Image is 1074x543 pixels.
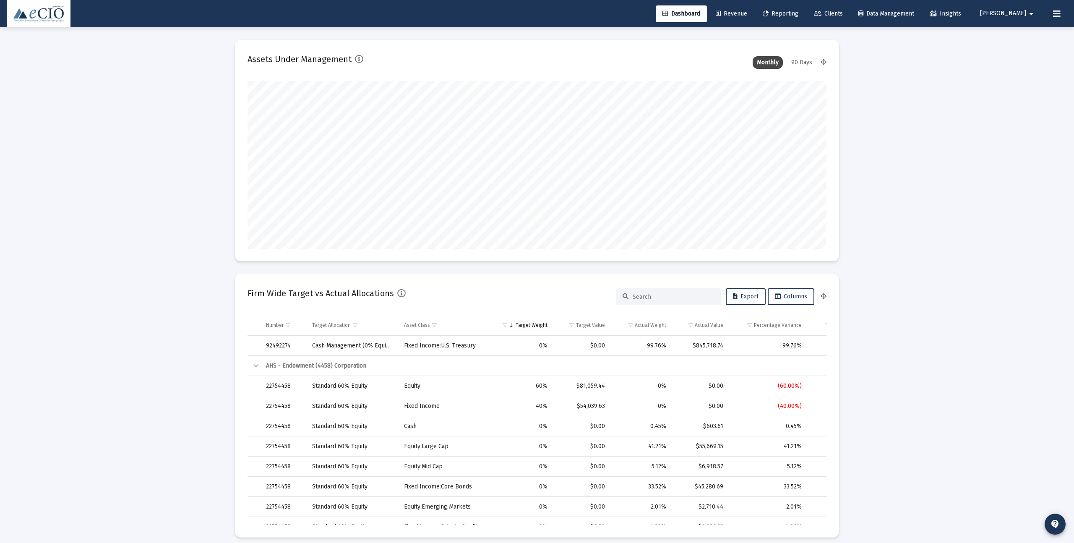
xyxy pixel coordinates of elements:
[398,517,493,537] td: Fixed Income:Private Credit
[260,315,306,335] td: Column Number
[852,5,921,22] a: Data Management
[678,462,724,471] div: $6,918.57
[807,5,850,22] a: Clients
[576,322,605,329] div: Target Value
[930,10,961,17] span: Insights
[398,315,493,335] td: Column Asset Class
[498,503,547,511] div: 0%
[306,497,398,517] td: Standard 60% Equity
[627,322,633,328] span: Show filter options for column 'Actual Weight'
[753,56,783,69] div: Monthly
[260,376,306,396] td: 22754458
[312,322,351,329] div: Target Allocation
[617,523,666,531] div: 4.96%
[260,436,306,457] td: 22754458
[398,396,493,416] td: Fixed Income
[498,523,547,531] div: 0%
[813,523,867,531] div: $6,696.22
[768,288,814,305] button: Columns
[746,322,753,328] span: Show filter options for column 'Percentage Variance'
[306,396,398,416] td: Standard 60% Equity
[695,322,723,329] div: Actual Value
[858,10,914,17] span: Data Management
[813,442,867,451] div: $55,669.15
[733,293,759,300] span: Export
[813,382,867,390] div: ($81,059.44)
[635,322,666,329] div: Actual Weight
[260,497,306,517] td: 22754458
[735,342,801,350] div: 99.76%
[729,315,807,335] td: Column Percentage Variance
[431,322,438,328] span: Show filter options for column 'Asset Class'
[735,523,801,531] div: 4.96%
[559,382,605,390] div: $81,059.44
[726,288,766,305] button: Export
[398,477,493,497] td: Fixed Income:Core Bonds
[559,523,605,531] div: $0.00
[611,315,672,335] td: Column Actual Weight
[980,10,1026,17] span: [PERSON_NAME]
[13,5,64,22] img: Dashboard
[266,322,284,329] div: Number
[559,422,605,431] div: $0.00
[398,376,493,396] td: Equity
[248,287,394,300] h2: Firm Wide Target vs Actual Allocations
[248,356,260,376] td: Collapse
[498,462,547,471] div: 0%
[678,503,724,511] div: $2,710.44
[559,503,605,511] div: $0.00
[735,483,801,491] div: 33.52%
[248,315,826,525] div: Data grid
[970,5,1046,22] button: [PERSON_NAME]
[678,483,724,491] div: $45,280.69
[559,462,605,471] div: $0.00
[516,322,547,329] div: Target Weight
[306,376,398,396] td: Standard 60% Equity
[813,483,867,491] div: $45,280.69
[260,336,306,356] td: 92492274
[813,422,867,431] div: $603.61
[502,322,508,328] span: Show filter options for column 'Target Weight'
[813,462,867,471] div: $6,918.57
[813,503,867,511] div: $2,710.44
[687,322,693,328] span: Show filter options for column 'Actual Value'
[672,315,730,335] td: Column Actual Value
[763,10,798,17] span: Reporting
[617,382,666,390] div: 0%
[678,402,724,410] div: $0.00
[656,5,707,22] a: Dashboard
[306,457,398,477] td: Standard 60% Equity
[306,336,398,356] td: Cash Management (0% Equity)
[498,422,547,431] div: 0%
[568,322,575,328] span: Show filter options for column 'Target Value'
[306,436,398,457] td: Standard 60% Equity
[678,382,724,390] div: $0.00
[398,416,493,436] td: Cash
[813,342,867,350] div: $845,718.74
[498,402,547,410] div: 40%
[633,293,715,300] input: Search
[678,442,724,451] div: $55,669.15
[398,457,493,477] td: Equity:Mid Cap
[306,517,398,537] td: Standard 60% Equity
[1026,5,1036,22] mat-icon: arrow_drop_down
[306,416,398,436] td: Standard 60% Equity
[735,462,801,471] div: 5.12%
[814,10,843,17] span: Clients
[617,503,666,511] div: 2.01%
[824,322,831,328] span: Show filter options for column 'Dollar Variance'
[678,523,724,531] div: $6,696.22
[306,477,398,497] td: Standard 60% Equity
[498,382,547,390] div: 60%
[398,497,493,517] td: Equity:Emerging Markets
[662,10,700,17] span: Dashboard
[813,402,867,410] div: ($54,039.63)
[553,315,610,335] td: Column Target Value
[493,315,553,335] td: Column Target Weight
[756,5,805,22] a: Reporting
[398,436,493,457] td: Equity:Large Cap
[617,483,666,491] div: 33.52%
[617,422,666,431] div: 0.45%
[248,52,352,66] h2: Assets Under Management
[735,442,801,451] div: 41.21%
